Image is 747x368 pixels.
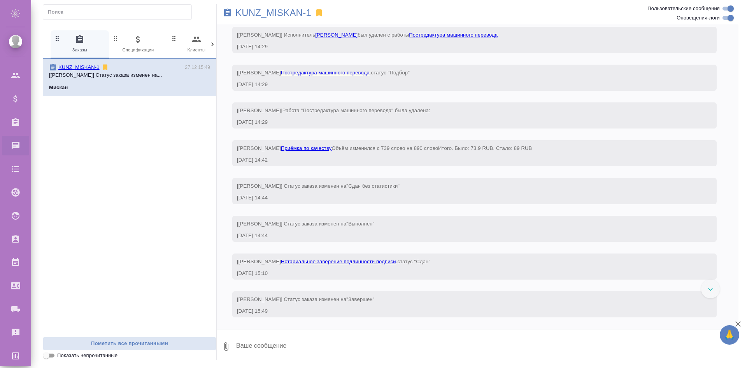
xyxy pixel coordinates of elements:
[281,259,396,264] a: Нотариальное заверение подлинности подписи
[237,145,532,151] span: [[PERSON_NAME] Объём изменился с 739 слово на 890 слово
[54,35,106,54] span: Заказы
[315,32,358,38] a: [PERSON_NAME]
[237,221,374,227] span: [[PERSON_NAME]] Статус заказа изменен на
[237,107,430,113] span: [[PERSON_NAME]]
[409,32,498,38] a: Постредактура машинного перевода
[237,307,689,315] div: [DATE] 15:49
[57,352,117,359] span: Показать непрочитанные
[237,43,689,51] div: [DATE] 14:29
[720,325,739,345] button: 🙏
[398,259,431,264] span: статус "Сдан"
[185,63,210,71] p: 27.12 15:49
[48,7,191,18] input: Поиск
[677,14,720,22] span: Оповещения-логи
[281,70,370,76] a: Постредактура машинного перевода
[237,296,374,302] span: [[PERSON_NAME]] Статус заказа изменен на
[43,337,216,350] button: Пометить все прочитанными
[237,269,689,277] div: [DATE] 15:10
[346,296,374,302] span: "Завершен"
[282,107,430,113] span: Работа "Постредактура машинного перевода" была удалена:
[237,118,689,126] div: [DATE] 14:29
[235,9,311,17] a: KUNZ_MISKAN-1
[346,221,374,227] span: "Выполнен"
[438,145,532,151] span: Итого. Было: 73.9 RUB. Стало: 89 RUB
[647,5,720,12] span: Пользовательские сообщения
[371,70,410,76] span: статус "Подбор"
[54,35,61,42] svg: Зажми и перетащи, чтобы поменять порядок вкладок
[170,35,223,54] span: Клиенты
[112,35,164,54] span: Спецификации
[112,35,119,42] svg: Зажми и перетащи, чтобы поменять порядок вкладок
[49,71,210,79] p: [[PERSON_NAME]] Статус заказа изменен на...
[49,84,68,92] p: Мискан
[237,156,689,164] div: [DATE] 14:42
[237,183,400,189] span: [[PERSON_NAME]] Статус заказа изменен на
[346,183,400,189] span: "Сдан без статистики"
[237,194,689,202] div: [DATE] 14:44
[237,81,689,88] div: [DATE] 14:29
[237,232,689,239] div: [DATE] 14:44
[58,64,100,70] a: KUNZ_MISKAN-1
[237,32,498,38] span: [[PERSON_NAME]] Исполнитель был удален с работы
[43,59,216,96] div: KUNZ_MISKAN-127.12 15:49[[PERSON_NAME]] Статус заказа изменен на...Мискан
[237,259,430,264] span: [[PERSON_NAME] .
[237,70,410,76] span: [[PERSON_NAME] .
[101,63,109,71] svg: Отписаться
[281,145,331,151] a: Приёмка по качеству
[170,35,178,42] svg: Зажми и перетащи, чтобы поменять порядок вкладок
[47,339,212,348] span: Пометить все прочитанными
[723,327,736,343] span: 🙏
